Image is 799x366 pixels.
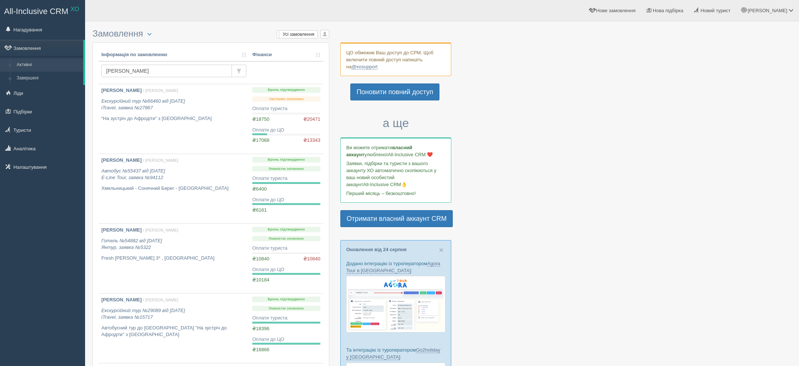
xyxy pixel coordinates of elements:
[351,64,377,70] a: @xosupport
[350,83,439,100] a: Поновити повний доступ
[71,6,79,12] sup: XO
[701,8,731,13] span: Новий турист
[252,157,320,163] p: Бронь підтверджено
[101,308,185,320] i: Екскурсійний тур №29089 від [DATE] iTravel, заявка №15717
[346,160,445,188] p: Заявки, підбірки та туристи з вашого аккаунту ХО автоматично скопіюються у ваш новий особистий ак...
[252,306,320,311] p: Повністю оплачено
[252,336,320,343] div: Оплати до ЦО
[101,88,142,93] b: [PERSON_NAME]
[748,8,787,13] span: [PERSON_NAME]
[101,227,142,233] b: [PERSON_NAME]
[252,207,267,213] span: ₴6161
[346,144,445,158] p: Ви можете отримати улюбленої
[143,88,178,93] span: / [PERSON_NAME]
[346,260,445,274] p: Додано інтеграцію із туроператором :
[101,325,246,338] p: Автобусний тур до [GEOGRAPHIC_DATA] "На зустріч до Афродіти" з [GEOGRAPHIC_DATA]
[101,168,165,181] i: Автобус №55437 від [DATE] E-Line Tour, заявка №94112
[252,277,269,283] span: ₴10184
[346,261,440,274] a: Agora Tour в [GEOGRAPHIC_DATA]
[346,247,407,252] a: Оновлення від 24 серпня
[143,228,178,232] span: / [PERSON_NAME]
[252,116,269,122] span: ₴18750
[98,224,249,293] a: [PERSON_NAME] / [PERSON_NAME] Готель №54882 від [DATE]Янтур, заявка №5322 Fresh [PERSON_NAME] 3* ...
[98,294,249,363] a: [PERSON_NAME] / [PERSON_NAME] Екскурсійний тур №29089 від [DATE]iTravel, заявка №15717 Автобусний...
[340,42,451,76] div: ЦО обмежив Ваш доступ до СРМ. Щоб включити повний доступ напишіть на
[653,8,684,13] span: Нова підбірка
[13,58,83,72] a: Активні
[252,105,320,112] div: Оплати туриста
[143,298,178,302] span: / [PERSON_NAME]
[101,65,232,77] input: Пошук за номером замовлення, ПІБ або паспортом туриста
[98,84,249,154] a: [PERSON_NAME] / [PERSON_NAME] Екскурсійний тур №66460 від [DATE]iTravel, заявка №27867 “На зустрі...
[0,0,85,21] a: All-Inclusive CRM XO
[303,137,320,144] span: ₴13343
[346,190,445,197] p: Перший місяць – безкоштовно!
[252,245,320,252] div: Оплати туриста
[439,246,444,254] span: ×
[101,238,162,250] i: Готель №54882 від [DATE] Янтур, заявка №5322
[101,297,142,302] b: [PERSON_NAME]
[346,276,445,332] img: agora-tour-%D0%B7%D0%B0%D1%8F%D0%B2%D0%BA%D0%B8-%D1%81%D1%80%D0%BC-%D0%B4%D0%BB%D1%8F-%D1%82%D1%8...
[277,31,318,38] label: Усі замовлення
[303,256,320,263] span: ₴10840
[303,116,320,123] span: ₴20471
[252,137,269,143] span: ₴17068
[346,145,412,157] b: власний аккаунт
[252,256,269,261] span: ₴10840
[252,347,269,352] span: ₴16866
[252,196,320,203] div: Оплати до ЦО
[252,297,320,302] p: Бронь підтверджено
[252,166,320,172] p: Повністю оплачено
[388,152,433,157] span: All-Inclusive CRM ❤️
[252,236,320,242] p: Повністю оплачено
[252,87,320,93] p: Бронь підтверджено
[252,127,320,134] div: Оплати до ЦО
[101,157,142,163] b: [PERSON_NAME]
[101,255,246,262] p: Fresh [PERSON_NAME] 3* , [GEOGRAPHIC_DATA]
[143,158,178,163] span: / [PERSON_NAME]
[101,98,185,111] i: Екскурсійний тур №66460 від [DATE] iTravel, заявка №27867
[13,72,83,85] a: Завершені
[252,175,320,182] div: Оплати туриста
[252,315,320,322] div: Оплати туриста
[252,186,267,192] span: ₴6400
[252,227,320,232] p: Бронь підтверджено
[101,115,246,122] p: “На зустріч до Афродіти” з [GEOGRAPHIC_DATA]
[92,29,329,39] h3: Замовлення
[252,51,320,58] a: Фінанси
[252,326,269,331] span: ₴18396
[340,117,451,130] h3: а ще
[363,182,407,187] span: All-Inclusive CRM👌
[98,154,249,223] a: [PERSON_NAME] / [PERSON_NAME] Автобус №55437 від [DATE]E-Line Tour, заявка №94112 Хмельницький - ...
[596,8,636,13] span: Нове замовлення
[252,266,320,273] div: Оплати до ЦО
[252,96,320,102] p: Частково оплачено
[346,346,445,360] p: Та інтеграцію із туроператором :
[4,7,68,16] span: All-Inclusive CRM
[101,185,246,192] p: Хмельницький - Сонячний Берег - [GEOGRAPHIC_DATA]
[439,246,444,254] button: Close
[101,51,246,58] a: Інформація по замовленню
[340,210,453,227] a: Отримати власний аккаунт CRM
